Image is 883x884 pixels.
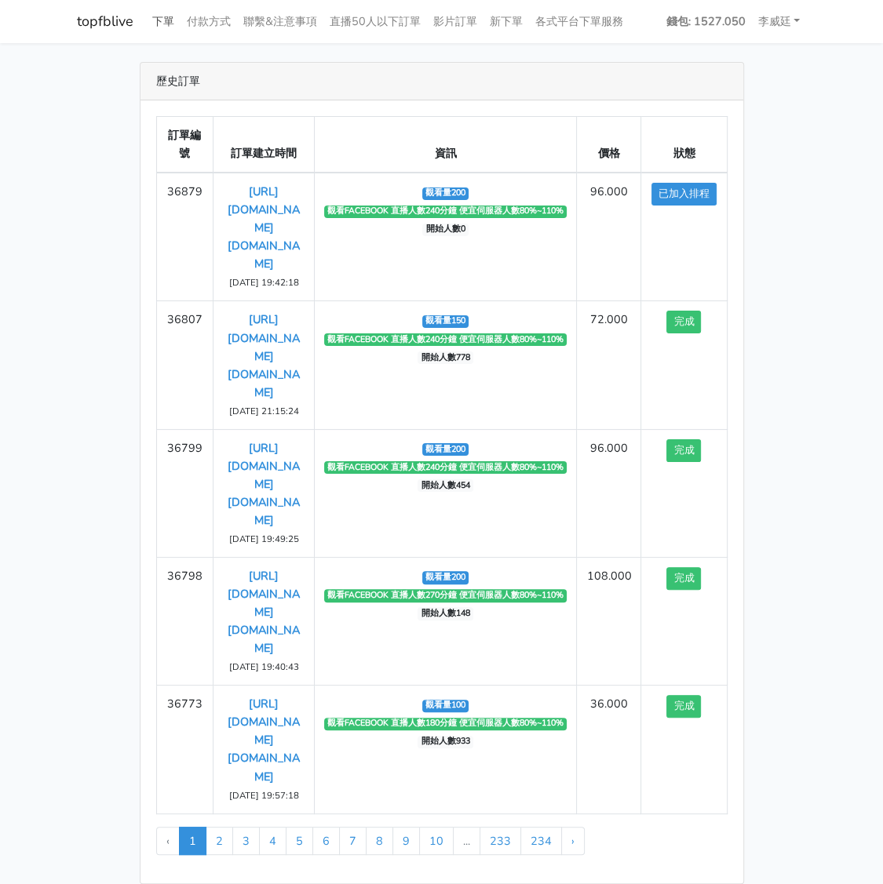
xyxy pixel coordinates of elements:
span: 觀看FACEBOOK 直播人數270分鐘 便宜伺服器人數80%~110% [324,589,567,602]
span: 開始人數778 [418,351,473,364]
small: [DATE] 21:15:24 [229,405,299,417]
small: [DATE] 19:42:18 [229,276,299,289]
a: 7 [339,827,367,855]
span: 觀看量200 [422,443,469,456]
td: 96.000 [577,429,641,557]
a: 6 [312,827,340,855]
button: 完成 [666,695,701,718]
span: 觀看量150 [422,315,469,328]
li: « Previous [156,827,180,855]
a: 9 [392,827,420,855]
a: 聯繫&注意事項 [237,6,323,37]
td: 108.000 [577,558,641,686]
a: 10 [419,827,454,855]
a: 錢包: 1527.050 [660,6,752,37]
span: 觀看FACEBOOK 直播人數240分鐘 便宜伺服器人數80%~110% [324,333,567,346]
td: 36879 [156,173,213,301]
span: 觀看FACEBOOK 直播人數180分鐘 便宜伺服器人數80%~110% [324,718,567,730]
a: 各式平台下單服務 [529,6,629,37]
button: 完成 [666,311,701,333]
th: 狀態 [641,117,727,173]
button: 完成 [666,567,701,590]
td: 36799 [156,429,213,557]
span: 1 [179,827,206,855]
th: 訂單建立時間 [213,117,315,173]
a: 2 [206,827,233,855]
a: Next » [561,827,585,855]
span: 觀看FACEBOOK 直播人數240分鐘 便宜伺服器人數80%~110% [324,206,567,218]
a: [URL][DOMAIN_NAME][DOMAIN_NAME] [228,184,300,271]
td: 36798 [156,558,213,686]
span: 開始人數0 [422,224,469,236]
a: [URL][DOMAIN_NAME][DOMAIN_NAME] [228,568,300,656]
a: 234 [520,827,562,855]
a: 付款方式 [181,6,237,37]
a: 4 [259,827,286,855]
td: 96.000 [577,173,641,301]
a: 5 [286,827,313,855]
span: 觀看FACEBOOK 直播人數240分鐘 便宜伺服器人數80%~110% [324,461,567,474]
a: 8 [366,827,393,855]
a: [URL][DOMAIN_NAME][DOMAIN_NAME] [228,311,300,399]
a: [URL][DOMAIN_NAME][DOMAIN_NAME] [228,440,300,528]
a: 李威廷 [752,6,807,37]
small: [DATE] 19:49:25 [229,533,299,545]
a: 影片訂單 [427,6,483,37]
div: 歷史訂單 [140,63,743,100]
span: 觀看量200 [422,571,469,584]
th: 訂單編號 [156,117,213,173]
a: 新下單 [483,6,529,37]
a: topfblive [77,6,133,37]
small: [DATE] 19:40:43 [229,660,299,673]
td: 36.000 [577,686,641,813]
td: 72.000 [577,301,641,429]
button: 完成 [666,439,701,462]
button: 已加入排程 [651,183,717,206]
small: [DATE] 19:57:18 [229,789,299,802]
a: [URL][DOMAIN_NAME][DOMAIN_NAME] [228,696,300,784]
th: 價格 [577,117,641,173]
a: 3 [232,827,260,855]
th: 資訊 [314,117,577,173]
span: 觀看量200 [422,187,469,200]
span: 開始人數148 [418,607,473,620]
td: 36773 [156,686,213,813]
a: 直播50人以下訂單 [323,6,427,37]
a: 下單 [146,6,181,37]
td: 36807 [156,301,213,429]
span: 觀看量100 [422,700,469,712]
span: 開始人數454 [418,479,473,492]
a: 233 [480,827,521,855]
strong: 錢包: 1527.050 [666,13,746,29]
span: 開始人數933 [418,736,473,748]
